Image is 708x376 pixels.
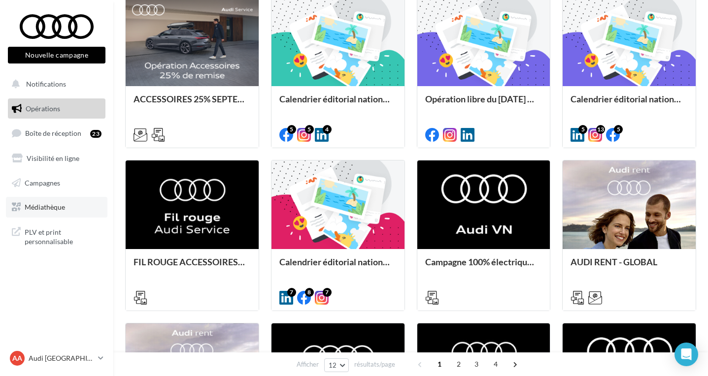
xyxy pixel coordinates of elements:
[25,225,101,247] span: PLV et print personnalisable
[29,353,94,363] p: Audi [GEOGRAPHIC_DATA]
[25,178,60,187] span: Campagnes
[12,353,22,363] span: AA
[6,197,107,218] a: Médiathèque
[6,123,107,144] a: Boîte de réception23
[27,154,79,162] span: Visibilité en ligne
[287,288,296,297] div: 7
[134,94,251,114] div: ACCESSOIRES 25% SEPTEMBRE - AUDI SERVICE
[90,130,101,138] div: 23
[6,148,107,169] a: Visibilité en ligne
[25,203,65,211] span: Médiathèque
[578,125,587,134] div: 5
[354,360,395,369] span: résultats/page
[287,125,296,134] div: 5
[425,257,542,277] div: Campagne 100% électrique BEV Septembre
[297,360,319,369] span: Afficher
[279,257,397,277] div: Calendrier éditorial national : semaines du 04.08 au 25.08
[6,74,103,94] button: Notifications
[324,358,349,372] button: 12
[134,257,251,277] div: FIL ROUGE ACCESSOIRES SEPTEMBRE - AUDI SERVICE
[488,356,504,372] span: 4
[279,94,397,114] div: Calendrier éditorial national : du 02.09 au 03.09
[674,343,698,366] div: Open Intercom Messenger
[6,98,107,119] a: Opérations
[8,349,105,368] a: AA Audi [GEOGRAPHIC_DATA]
[451,356,467,372] span: 2
[614,125,623,134] div: 5
[305,125,314,134] div: 5
[8,47,105,63] button: Nouvelle campagne
[25,129,81,137] span: Boîte de réception
[26,104,60,113] span: Opérations
[571,257,688,277] div: AUDI RENT - GLOBAL
[425,94,542,114] div: Opération libre du [DATE] 12:06
[323,288,332,297] div: 7
[305,288,314,297] div: 8
[6,221,107,251] a: PLV et print personnalisable
[26,80,66,88] span: Notifications
[432,356,447,372] span: 1
[571,94,688,114] div: Calendrier éditorial national : semaine du 25.08 au 31.08
[323,125,332,134] div: 4
[6,173,107,193] a: Campagnes
[596,125,605,134] div: 13
[329,361,337,369] span: 12
[469,356,484,372] span: 3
